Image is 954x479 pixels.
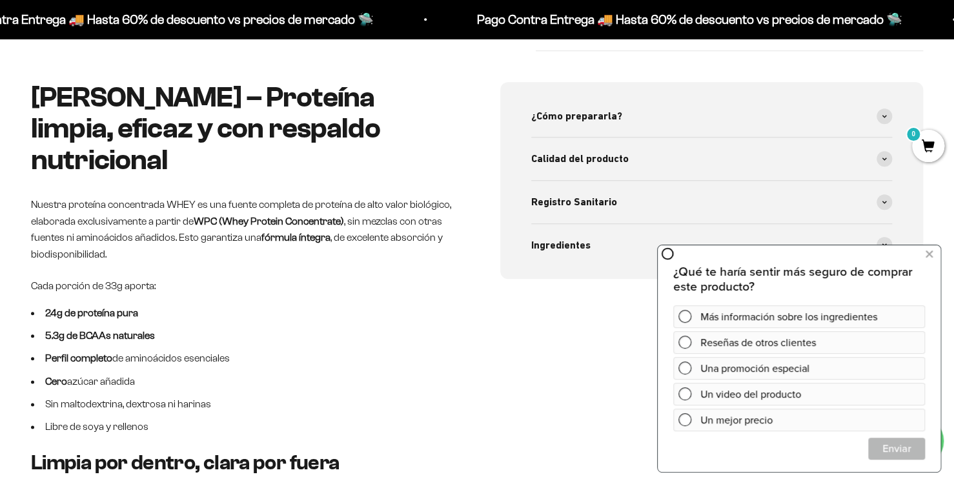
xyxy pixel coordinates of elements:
[45,330,155,341] strong: 5.3g de BCAAs naturales
[474,9,900,30] p: Pago Contra Entrega 🚚 Hasta 60% de descuento vs precios de mercado 🛸
[45,307,138,318] strong: 24g de proteína pura
[906,127,921,142] mark: 0
[31,451,339,474] strong: Limpia por dentro, clara por fuera
[912,140,944,154] a: 0
[531,224,892,267] summary: Ingredientes
[531,194,617,210] span: Registro Sanitario
[194,216,344,227] strong: WPC (Whey Protein Concentrate)
[45,352,112,363] strong: Perfil completo
[45,376,67,387] strong: Cero
[31,196,454,262] p: Nuestra proteína concentrada WHEY es una fuente completa de proteína de alto valor biológico, ela...
[31,418,454,435] li: Libre de soya y rellenos
[531,108,622,125] span: ¿Cómo prepararla?
[658,244,940,472] iframe: zigpoll-iframe
[31,278,454,294] p: Cada porción de 33g aporta:
[31,396,454,413] li: Sin maltodextrina, dextrosa ni harinas
[531,237,591,254] span: Ingredientes
[531,150,629,167] span: Calidad del producto
[261,232,330,243] strong: fórmula íntegra
[531,95,892,138] summary: ¿Cómo prepararla?
[531,138,892,180] summary: Calidad del producto
[31,350,454,367] li: de aminoácidos esenciales
[531,181,892,223] summary: Registro Sanitario
[31,373,454,390] li: azúcar añadida
[31,82,454,176] h2: [PERSON_NAME] – Proteína limpia, eficaz y con respaldo nutricional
